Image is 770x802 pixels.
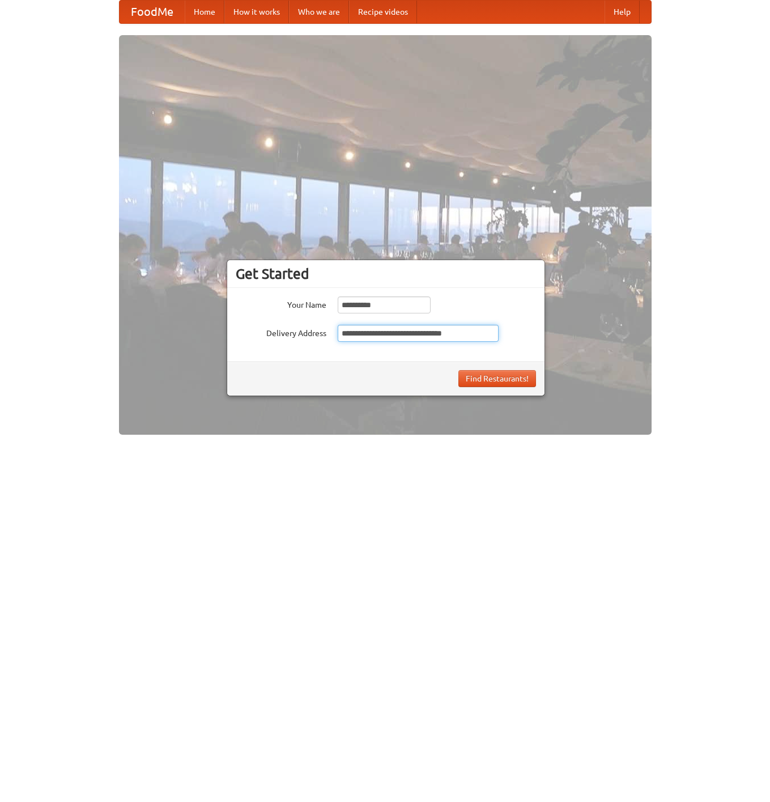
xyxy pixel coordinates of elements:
a: FoodMe [120,1,185,23]
label: Your Name [236,296,326,311]
a: Recipe videos [349,1,417,23]
a: Who we are [289,1,349,23]
a: How it works [224,1,289,23]
a: Help [605,1,640,23]
a: Home [185,1,224,23]
button: Find Restaurants! [458,370,536,387]
label: Delivery Address [236,325,326,339]
h3: Get Started [236,265,536,282]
